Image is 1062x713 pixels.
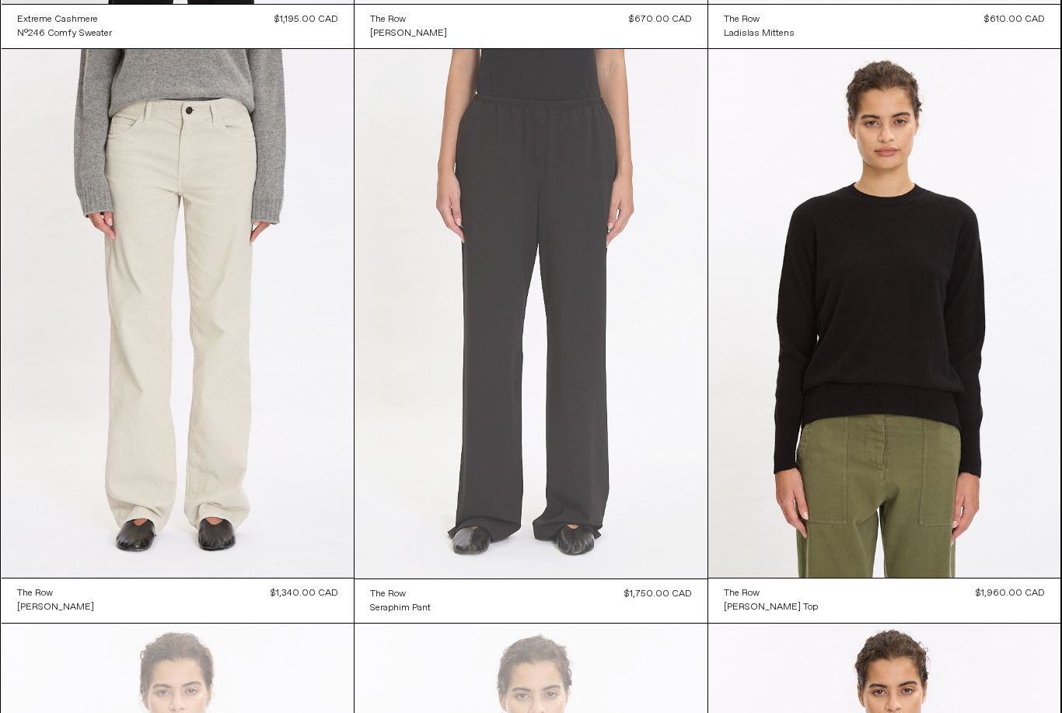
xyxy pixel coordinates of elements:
[17,601,94,614] div: [PERSON_NAME]
[17,600,94,614] a: [PERSON_NAME]
[17,586,94,600] a: The Row
[17,587,53,600] div: The Row
[976,586,1045,600] div: $1,960.00 CAD
[370,27,447,40] div: [PERSON_NAME]
[355,49,707,578] img: The Row Seraphim Pant in black
[629,12,692,26] div: $670.00 CAD
[370,588,406,601] div: The Row
[724,26,795,40] a: Ladislas Mittens
[724,27,795,40] div: Ladislas Mittens
[271,586,338,600] div: $1,340.00 CAD
[17,12,112,26] a: Extreme Cashmere
[708,49,1061,578] img: The Row Leilani Top in black
[370,12,447,26] a: The Row
[624,587,692,601] div: $1,750.00 CAD
[984,12,1045,26] div: $610.00 CAD
[724,587,760,600] div: The Row
[2,49,355,578] img: The Row Carlyl Pant in ice
[724,12,795,26] a: The Row
[370,26,447,40] a: [PERSON_NAME]
[370,587,431,601] a: The Row
[724,601,818,614] div: [PERSON_NAME] Top
[17,26,112,40] a: N°246 Comfy Sweater
[17,13,98,26] div: Extreme Cashmere
[724,586,818,600] a: The Row
[370,602,431,615] div: Seraphim Pant
[724,13,760,26] div: The Row
[17,27,112,40] div: N°246 Comfy Sweater
[724,600,818,614] a: [PERSON_NAME] Top
[370,13,406,26] div: The Row
[274,12,338,26] div: $1,195.00 CAD
[370,601,431,615] a: Seraphim Pant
